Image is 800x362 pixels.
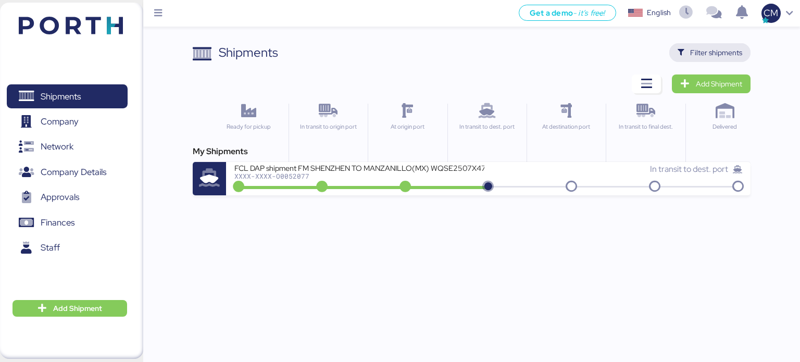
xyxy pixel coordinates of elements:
[696,78,742,90] span: Add Shipment
[7,135,128,159] a: Network
[41,139,73,154] span: Network
[53,302,102,315] span: Add Shipment
[193,145,751,158] div: My Shipments
[234,163,484,172] div: FCL DAP shipment FM SHENZHEN TO MANZANILLO(MX) WQSE2507X47
[7,236,128,260] a: Staff
[672,74,751,93] a: Add Shipment
[764,6,778,20] span: CM
[647,7,671,18] div: English
[372,122,442,131] div: At origin port
[690,122,760,131] div: Delivered
[12,300,127,317] button: Add Shipment
[669,43,751,62] button: Filter shipments
[41,190,79,205] span: Approvals
[41,89,81,104] span: Shipments
[690,46,742,59] span: Filter shipments
[7,211,128,235] a: Finances
[293,122,363,131] div: In transit to origin port
[41,114,79,129] span: Company
[452,122,522,131] div: In transit to dest. port
[214,122,284,131] div: Ready for pickup
[7,160,128,184] a: Company Details
[7,84,128,108] a: Shipments
[650,164,728,174] span: In transit to dest. port
[149,5,167,22] button: Menu
[41,240,60,255] span: Staff
[531,122,601,131] div: At destination port
[7,185,128,209] a: Approvals
[219,43,278,62] div: Shipments
[41,165,106,180] span: Company Details
[610,122,680,131] div: In transit to final dest.
[41,215,74,230] span: Finances
[234,172,484,180] div: XXXX-XXXX-O0052077
[7,110,128,134] a: Company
